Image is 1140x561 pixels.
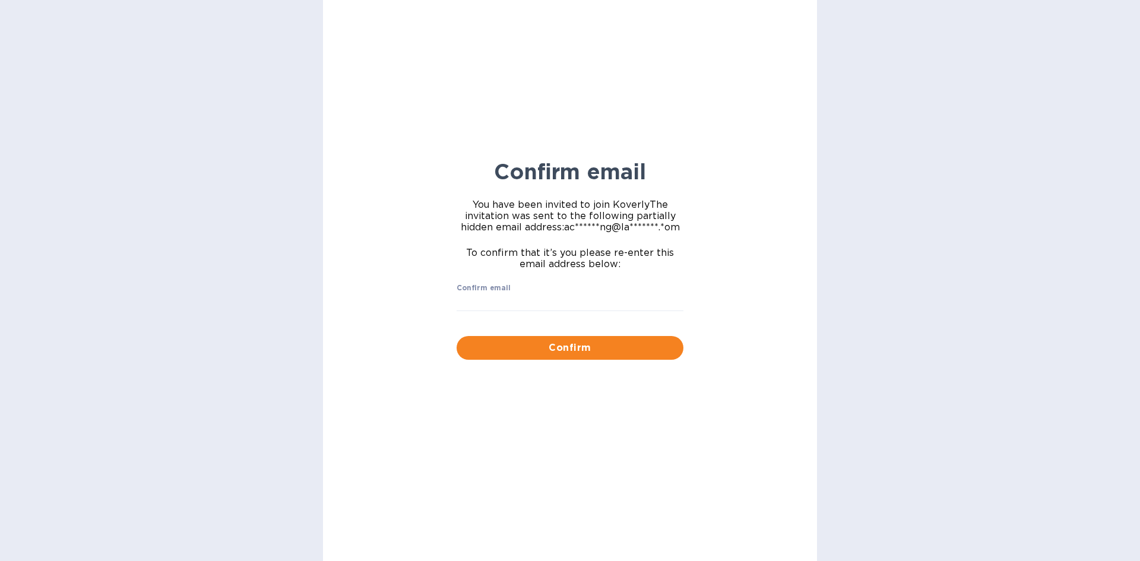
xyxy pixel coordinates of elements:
[466,341,674,355] span: Confirm
[494,159,646,185] b: Confirm email
[457,285,511,292] label: Confirm email
[457,336,683,360] button: Confirm
[457,247,683,270] span: To confirm that it’s you please re-enter this email address below:
[457,199,683,233] span: You have been invited to join Koverly The invitation was sent to the following partially hidden e...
